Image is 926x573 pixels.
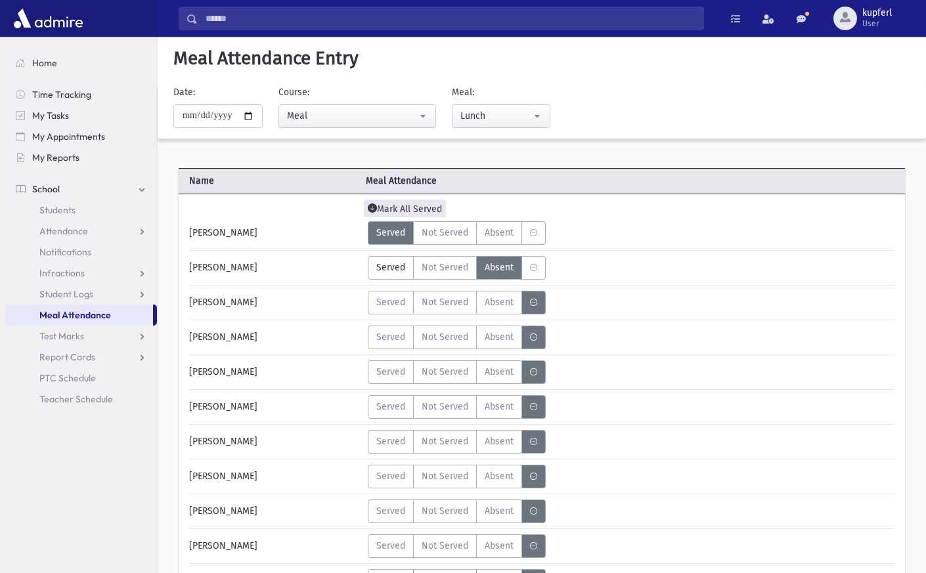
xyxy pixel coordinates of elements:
[485,226,514,240] span: Absent
[422,435,468,448] span: Not Served
[485,330,514,344] span: Absent
[278,104,436,128] button: Meal
[39,309,111,321] span: Meal Attendance
[422,469,468,483] span: Not Served
[39,267,85,279] span: Infractions
[198,7,703,30] input: Search
[422,295,468,309] span: Not Served
[32,110,69,121] span: My Tasks
[189,539,257,553] span: [PERSON_NAME]
[39,372,96,384] span: PTC Schedule
[422,330,468,344] span: Not Served
[5,389,157,410] a: Teacher Schedule
[173,85,195,99] label: Date:
[189,504,257,518] span: [PERSON_NAME]
[452,104,550,128] button: Lunch
[376,400,405,414] span: Served
[5,147,157,168] a: My Reports
[287,109,417,123] div: Meal
[189,330,257,344] span: [PERSON_NAME]
[422,400,468,414] span: Not Served
[485,504,514,518] span: Absent
[5,242,157,263] a: Notifications
[189,295,257,309] span: [PERSON_NAME]
[376,330,405,344] span: Served
[39,204,76,216] span: Students
[39,225,88,237] span: Attendance
[32,131,105,142] span: My Appointments
[32,57,57,69] span: Home
[368,291,546,314] div: MeaStatus
[368,430,546,454] div: MeaStatus
[189,261,257,274] span: [PERSON_NAME]
[376,504,405,518] span: Served
[278,85,309,99] label: Course:
[189,365,257,379] span: [PERSON_NAME]
[168,47,915,70] h5: Meal Attendance Entry
[460,109,531,123] div: Lunch
[376,261,405,274] span: Served
[485,295,514,309] span: Absent
[422,365,468,379] span: Not Served
[364,200,446,217] span: Mark All Served
[422,261,468,274] span: Not Served
[361,174,542,188] span: Meal Attendance
[32,152,79,163] span: My Reports
[5,368,157,389] a: PTC Schedule
[862,8,892,18] span: kupferl
[368,465,546,488] div: MeaStatus
[179,174,361,188] span: Name
[376,295,405,309] span: Served
[422,504,468,518] span: Not Served
[422,226,468,240] span: Not Served
[39,330,84,342] span: Test Marks
[5,305,153,326] a: Meal Attendance
[189,226,257,240] span: [PERSON_NAME]
[368,326,546,349] div: MeaStatus
[485,435,514,448] span: Absent
[452,85,474,99] label: Meal:
[39,246,91,258] span: Notifications
[39,351,95,363] span: Report Cards
[376,365,405,379] span: Served
[39,393,113,405] span: Teacher Schedule
[32,89,91,100] span: Time Tracking
[485,400,514,414] span: Absent
[376,539,405,553] span: Served
[376,226,405,240] span: Served
[5,263,157,284] a: Infractions
[368,534,546,558] div: MeaStatus
[5,105,157,126] a: My Tasks
[39,288,93,300] span: Student Logs
[485,365,514,379] span: Absent
[368,395,546,419] div: MeaStatus
[376,435,405,448] span: Served
[5,53,157,74] a: Home
[5,200,157,221] a: Students
[11,5,86,32] img: AdmirePro
[5,221,157,242] a: Attendance
[862,18,892,29] span: User
[368,499,546,523] div: MeaStatus
[485,469,514,483] span: Absent
[189,469,257,483] span: [PERSON_NAME]
[422,539,468,553] span: Not Served
[376,469,405,483] span: Served
[189,400,257,414] span: [PERSON_NAME]
[485,261,514,274] span: Absent
[368,256,546,280] div: MeaStatus
[32,183,60,195] span: School
[5,84,157,105] a: Time Tracking
[5,126,157,147] a: My Appointments
[5,326,157,347] a: Test Marks
[189,435,257,448] span: [PERSON_NAME]
[5,347,157,368] a: Report Cards
[368,360,546,384] div: MeaStatus
[368,221,546,245] div: MeaStatus
[5,179,157,200] a: School
[5,284,157,305] a: Student Logs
